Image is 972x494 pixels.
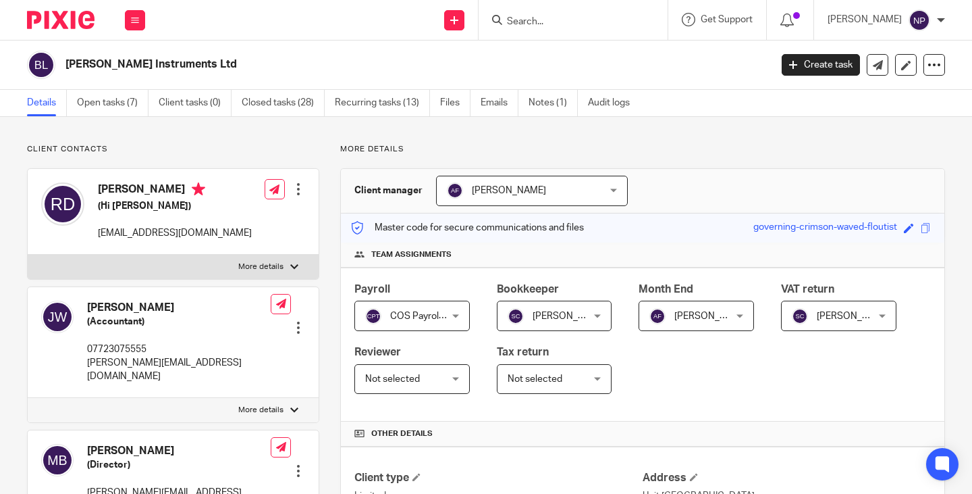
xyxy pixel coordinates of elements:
a: Details [27,90,67,116]
h4: [PERSON_NAME] [87,444,271,458]
p: 07723075555 [87,343,271,356]
h5: (Director) [87,458,271,472]
img: svg%3E [365,308,381,324]
input: Search [506,16,627,28]
div: governing-crimson-waved-floutist [753,220,897,236]
h4: Client type [354,471,643,485]
span: Not selected [508,374,562,384]
h4: Address [643,471,931,485]
span: [PERSON_NAME] [674,312,749,321]
a: Notes (1) [529,90,578,116]
h5: (Hi [PERSON_NAME]) [98,199,252,213]
span: Other details [371,428,433,439]
img: svg%3E [447,182,463,199]
p: [PERSON_NAME][EMAIL_ADDRESS][DOMAIN_NAME] [87,356,271,384]
span: [PERSON_NAME] [472,186,546,195]
a: Emails [481,90,518,116]
span: Bookkeeper [497,284,559,295]
a: Client tasks (0) [159,90,232,116]
h4: [PERSON_NAME] [87,301,271,315]
p: [EMAIL_ADDRESS][DOMAIN_NAME] [98,226,252,240]
span: Reviewer [354,347,401,357]
img: svg%3E [27,51,55,79]
img: Pixie [27,11,94,29]
span: Tax return [497,347,549,357]
span: Payroll [354,284,390,295]
p: [PERSON_NAME] [828,13,902,26]
img: svg%3E [792,308,808,324]
span: COS Payroll Team [390,312,465,321]
a: Open tasks (7) [77,90,148,116]
a: Create task [782,54,860,76]
span: Get Support [701,15,753,24]
i: Primary [192,182,205,196]
span: Not selected [365,374,420,384]
h5: (Accountant) [87,315,271,328]
img: svg%3E [909,9,930,31]
h3: Client manager [354,184,423,197]
a: Recurring tasks (13) [335,90,430,116]
span: VAT return [781,284,834,295]
a: Files [440,90,470,116]
span: [PERSON_NAME] [817,312,891,321]
img: svg%3E [41,301,74,333]
img: svg%3E [41,444,74,476]
p: Master code for secure communications and files [351,221,584,234]
p: More details [238,405,283,416]
span: Month End [639,284,693,295]
img: svg%3E [41,182,84,226]
span: [PERSON_NAME] [533,312,607,321]
p: More details [340,144,945,155]
a: Audit logs [588,90,640,116]
p: More details [238,262,283,272]
h2: [PERSON_NAME] Instruments Ltd [65,57,622,72]
a: Closed tasks (28) [242,90,325,116]
span: Team assignments [371,249,452,260]
p: Client contacts [27,144,319,155]
img: svg%3E [649,308,666,324]
img: svg%3E [508,308,524,324]
h4: [PERSON_NAME] [98,182,252,199]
